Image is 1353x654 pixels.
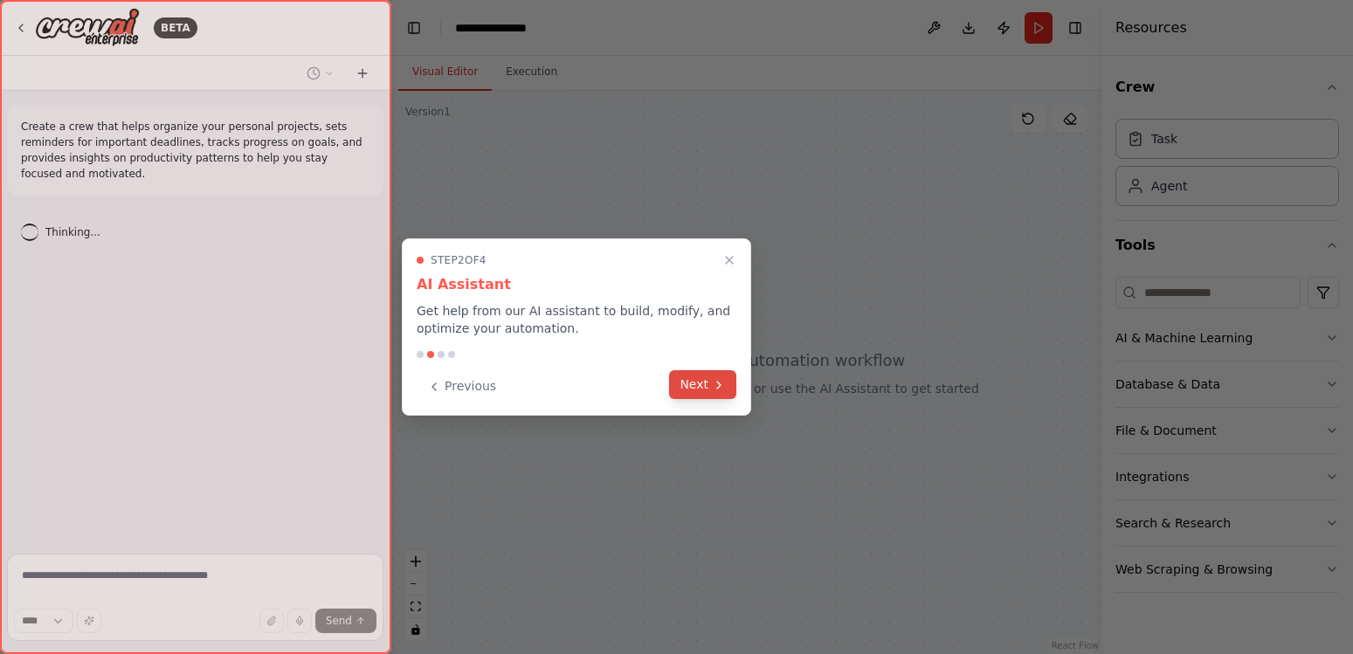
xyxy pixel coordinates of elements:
[402,16,426,40] button: Hide left sidebar
[431,253,487,267] span: Step 2 of 4
[417,302,736,337] p: Get help from our AI assistant to build, modify, and optimize your automation.
[669,370,736,399] button: Next
[417,372,507,401] button: Previous
[719,250,740,271] button: Close walkthrough
[417,274,736,295] h3: AI Assistant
